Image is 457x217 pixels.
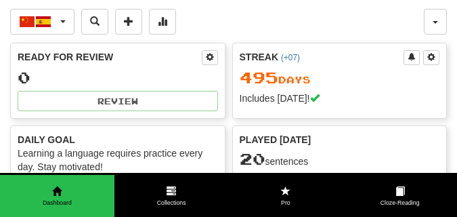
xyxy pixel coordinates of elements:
[229,199,343,208] span: Pro
[240,133,311,146] span: Played [DATE]
[149,9,176,35] button: More stats
[18,91,218,111] button: Review
[18,50,202,64] div: Ready for Review
[281,53,300,62] a: (+07)
[240,50,404,64] div: Streak
[115,9,142,35] button: Add sentence to collection
[114,199,229,208] span: Collections
[18,133,218,146] div: Daily Goal
[240,151,440,168] div: sentences
[240,92,440,105] div: Includes [DATE]!
[18,146,218,174] div: Learning a language requires practice every day. Stay motivated!
[240,69,440,87] div: Day s
[240,149,265,168] span: 20
[240,68,278,87] span: 495
[343,199,457,208] span: Cloze-Reading
[81,9,108,35] button: Search sentences
[18,69,218,86] div: 0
